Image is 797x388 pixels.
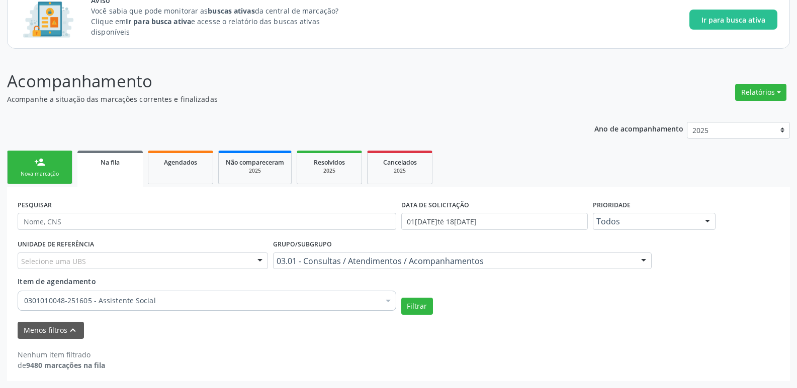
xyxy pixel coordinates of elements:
span: Agendados [164,158,197,167]
div: Nenhum item filtrado [18,349,105,360]
strong: buscas ativas [208,6,254,16]
div: de [18,360,105,370]
span: Não compareceram [226,158,284,167]
label: DATA DE SOLICITAÇÃO [401,197,469,213]
strong: 9480 marcações na fila [26,360,105,370]
span: Item de agendamento [18,277,96,286]
input: Nome, CNS [18,213,396,230]
label: PESQUISAR [18,197,52,213]
div: 2025 [226,167,284,175]
input: Selecione um intervalo [401,213,588,230]
div: Nova marcação [15,170,65,178]
span: 0301010048-251605 - Assistente Social [24,296,380,306]
p: Acompanhamento [7,69,555,94]
span: Resolvidos [314,158,345,167]
p: Você sabia que pode monitorar as da central de marcação? Clique em e acesse o relatório das busca... [91,6,357,37]
label: UNIDADE DE REFERÊNCIA [18,237,94,252]
strong: Ir para busca ativa [126,17,191,26]
p: Acompanhe a situação das marcações correntes e finalizadas [7,94,555,104]
span: Todos [596,216,695,226]
span: Cancelados [383,158,417,167]
p: Ano de acompanhamento [594,122,683,135]
button: Filtrar [401,298,433,315]
button: Relatórios [735,84,786,101]
button: Menos filtroskeyboard_arrow_up [18,322,84,339]
i: keyboard_arrow_up [67,325,78,336]
button: Ir para busca ativa [689,10,777,30]
label: Grupo/Subgrupo [273,237,332,252]
span: Selecione uma UBS [21,256,86,267]
span: Ir para busca ativa [701,15,765,25]
span: 03.01 - Consultas / Atendimentos / Acompanhamentos [277,256,631,266]
span: Na fila [101,158,120,167]
label: Prioridade [593,197,631,213]
div: 2025 [304,167,355,175]
div: 2025 [375,167,425,175]
div: person_add [34,157,45,168]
